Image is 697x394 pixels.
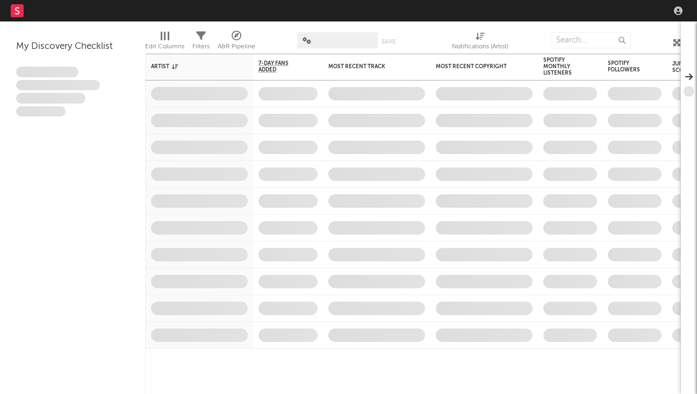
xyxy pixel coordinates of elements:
[151,63,232,70] div: Artist
[382,39,396,45] button: Save
[218,40,255,53] div: A&R Pipeline
[16,80,100,91] span: Integer aliquet in purus et
[436,63,516,70] div: Most Recent Copyright
[258,60,301,73] span: 7-Day Fans Added
[543,57,581,76] div: Spotify Monthly Listeners
[16,40,129,53] div: My Discovery Checklist
[328,63,409,70] div: Most Recent Track
[145,40,184,53] div: Edit Columns
[16,93,85,104] span: Praesent ac interdum
[16,106,66,117] span: Aliquam viverra
[218,27,255,58] div: A&R Pipeline
[192,40,210,53] div: Filters
[145,27,184,58] div: Edit Columns
[550,32,631,48] input: Search...
[16,67,78,77] span: Lorem ipsum dolor
[452,27,508,58] div: Notifications (Artist)
[608,60,645,73] div: Spotify Followers
[192,27,210,58] div: Filters
[452,40,508,53] div: Notifications (Artist)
